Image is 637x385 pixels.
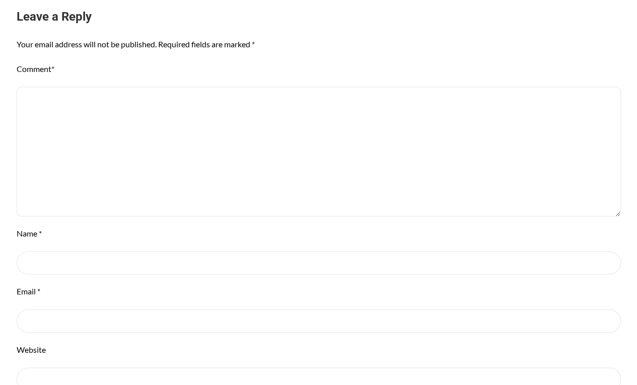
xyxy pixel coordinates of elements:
[17,345,46,354] label: Website
[17,9,621,26] h3: Leave a Reply
[17,286,40,296] label: Email *
[17,228,42,238] label: Name *
[17,64,54,73] label: Comment
[17,37,621,52] p: Your email address will not be published. Required fields are marked *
